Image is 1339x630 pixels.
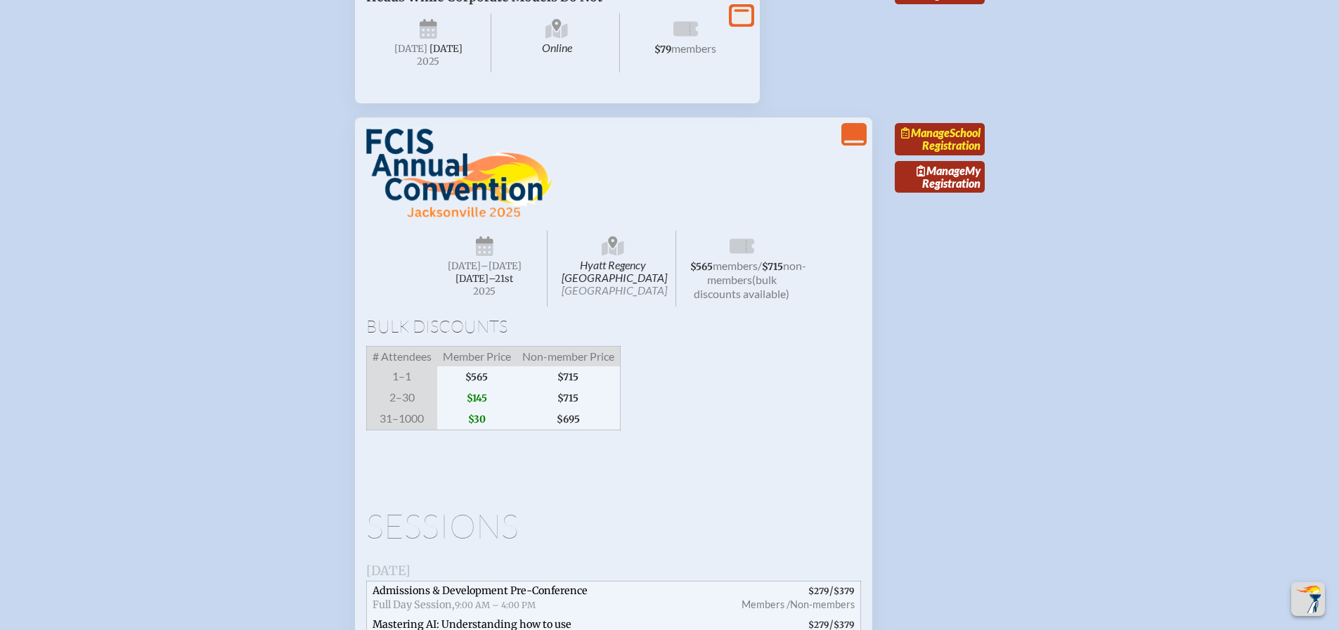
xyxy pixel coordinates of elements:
[455,600,536,610] span: 9:00 AM – 4:00 PM
[707,259,806,286] span: non-members
[366,387,437,409] span: 2–30
[437,346,517,366] span: Member Price
[742,598,790,610] span: Members /
[373,598,455,611] span: Full Day Session,
[437,387,517,409] span: $145
[517,387,621,409] span: $715
[437,366,517,387] span: $565
[366,129,552,219] img: FCIS Convention 2025
[517,346,621,366] span: Non-member Price
[690,261,713,273] span: $565
[366,409,437,430] span: 31–1000
[429,43,462,55] span: [DATE]
[366,562,410,579] span: [DATE]
[901,126,950,139] span: Manage
[834,586,855,596] span: $379
[671,41,716,55] span: members
[437,409,517,430] span: $30
[481,260,522,272] span: –[DATE]
[455,273,513,285] span: [DATE]–⁠21st
[808,586,829,596] span: $279
[1294,585,1322,613] img: To the top
[1291,582,1325,616] button: Scroll Top
[366,318,861,335] h1: Bulk Discounts
[808,619,829,630] span: $279
[373,584,588,597] span: Admissions & Development Pre-Conference
[834,619,855,630] span: $379
[762,261,783,273] span: $715
[758,259,762,272] span: /
[366,366,437,387] span: 1–1
[494,13,620,72] span: Online
[694,273,789,300] span: (bulk discounts available)
[366,346,437,366] span: # Attendees
[550,231,676,307] span: Hyatt Regency [GEOGRAPHIC_DATA]
[517,366,621,387] span: $715
[562,283,667,297] span: [GEOGRAPHIC_DATA]
[790,598,855,610] span: Non-members
[394,43,427,55] span: [DATE]
[895,123,985,155] a: ManageSchool Registration
[725,581,860,615] span: /
[448,260,481,272] span: [DATE]
[517,409,621,430] span: $695
[895,161,985,193] a: ManageMy Registration
[434,286,536,297] span: 2025
[654,44,671,56] span: $79
[713,259,758,272] span: members
[377,56,480,67] span: 2025
[917,164,965,177] span: Manage
[366,509,861,543] h1: Sessions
